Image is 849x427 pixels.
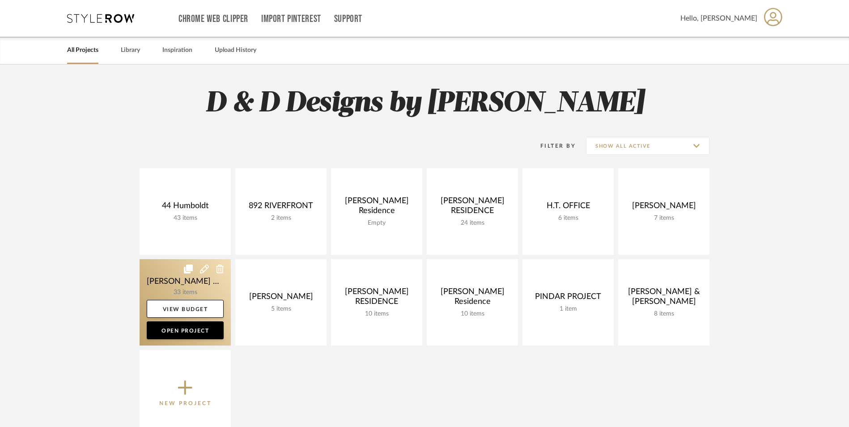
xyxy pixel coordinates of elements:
div: [PERSON_NAME] Residence [338,196,415,219]
a: Chrome Web Clipper [178,15,248,23]
a: Open Project [147,321,224,339]
div: [PERSON_NAME] & [PERSON_NAME] [625,287,702,310]
div: 10 items [338,310,415,318]
a: All Projects [67,44,98,56]
div: Empty [338,219,415,227]
div: 6 items [530,214,607,222]
a: Upload History [215,44,256,56]
div: 5 items [242,305,319,313]
a: Import Pinterest [261,15,321,23]
a: Support [334,15,362,23]
div: [PERSON_NAME] RESIDENCE [338,287,415,310]
div: 44 Humboldt [147,201,224,214]
span: Hello, [PERSON_NAME] [680,13,757,24]
a: Library [121,44,140,56]
div: [PERSON_NAME] [242,292,319,305]
div: H.T. OFFICE [530,201,607,214]
a: View Budget [147,300,224,318]
div: 43 items [147,214,224,222]
div: 1 item [530,305,607,313]
div: PINDAR PROJECT [530,292,607,305]
a: Inspiration [162,44,192,56]
h2: D & D Designs by [PERSON_NAME] [102,87,747,120]
div: 24 items [434,219,511,227]
div: 8 items [625,310,702,318]
div: 10 items [434,310,511,318]
div: 2 items [242,214,319,222]
div: 7 items [625,214,702,222]
div: [PERSON_NAME] RESIDENCE [434,196,511,219]
div: Filter By [529,141,576,150]
div: [PERSON_NAME] Residence [434,287,511,310]
div: [PERSON_NAME] [625,201,702,214]
p: New Project [159,399,212,408]
div: 892 RIVERFRONT [242,201,319,214]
